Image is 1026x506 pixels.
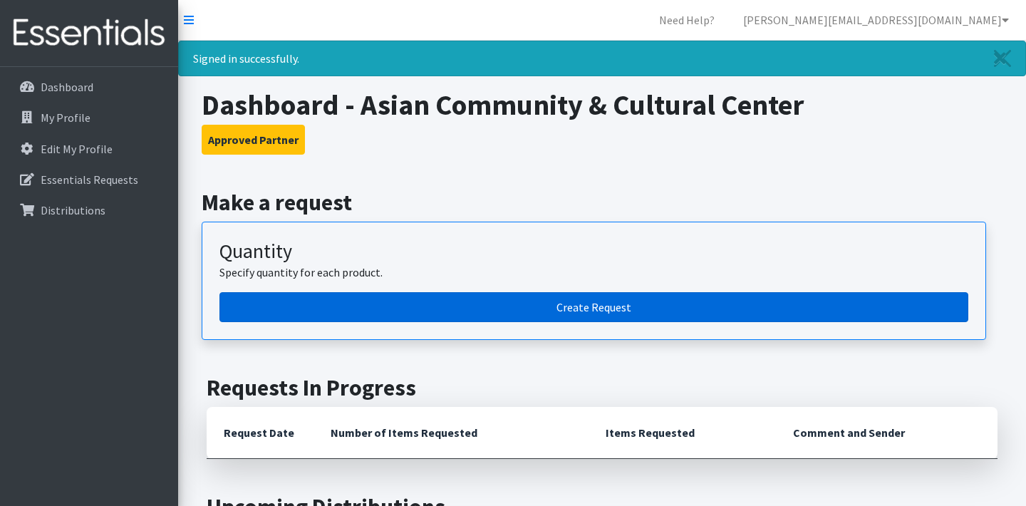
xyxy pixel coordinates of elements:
[219,239,968,264] h3: Quantity
[6,196,172,224] a: Distributions
[219,292,968,322] a: Create a request by quantity
[219,264,968,281] p: Specify quantity for each product.
[41,110,90,125] p: My Profile
[202,125,305,155] button: Approved Partner
[41,172,138,187] p: Essentials Requests
[6,73,172,101] a: Dashboard
[6,103,172,132] a: My Profile
[313,407,589,459] th: Number of Items Requested
[202,88,1003,122] h1: Dashboard - Asian Community & Cultural Center
[41,203,105,217] p: Distributions
[41,80,93,94] p: Dashboard
[41,142,113,156] p: Edit My Profile
[6,165,172,194] a: Essentials Requests
[776,407,997,459] th: Comment and Sender
[6,9,172,57] img: HumanEssentials
[589,407,776,459] th: Items Requested
[732,6,1020,34] a: [PERSON_NAME][EMAIL_ADDRESS][DOMAIN_NAME]
[207,374,997,401] h2: Requests In Progress
[6,135,172,163] a: Edit My Profile
[207,407,313,459] th: Request Date
[648,6,726,34] a: Need Help?
[980,41,1025,76] a: Close
[178,41,1026,76] div: Signed in successfully.
[202,189,1003,216] h2: Make a request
